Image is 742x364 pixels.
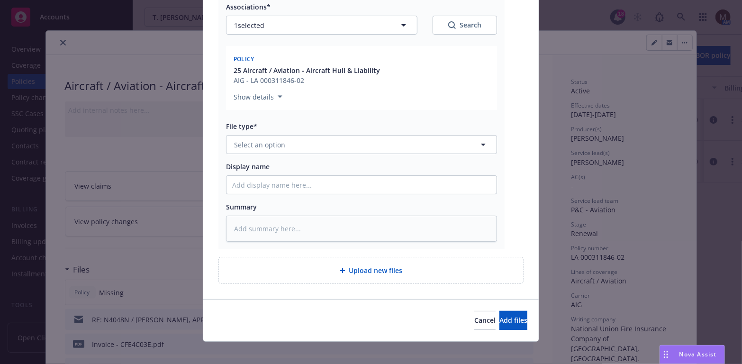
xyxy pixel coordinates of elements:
div: Drag to move [660,346,672,364]
span: Nova Assist [679,350,717,358]
button: Cancel [474,311,496,330]
span: Add files [499,316,527,325]
button: Nova Assist [660,345,725,364]
span: Cancel [474,316,496,325]
button: Add files [499,311,527,330]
